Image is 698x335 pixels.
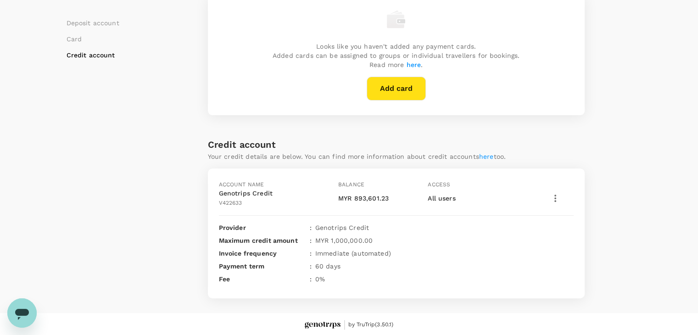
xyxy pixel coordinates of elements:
span: by TruTrip ( 3.50.1 ) [348,320,394,329]
p: MYR 1,000,000.00 [315,236,373,245]
span: : [310,262,312,271]
li: Card [67,34,119,44]
img: empty [387,10,405,28]
p: Invoice frequency [219,249,306,258]
span: V422633 [219,200,242,206]
span: : [310,236,312,245]
p: Maximum credit amount [219,236,306,245]
span: : [310,249,312,258]
p: Payment term [219,262,306,271]
p: Immediate (automated) [315,249,391,258]
button: Add card [367,77,426,100]
p: Looks like you haven't added any payment cards. Added cards can be assigned to groups or individu... [273,42,519,69]
span: : [310,223,312,232]
h6: Credit account [208,137,276,152]
p: 60 days [315,262,341,271]
p: Fee [219,274,306,284]
li: Credit account [67,50,119,60]
a: here [407,61,421,68]
span: All users [428,195,455,202]
span: Balance [338,181,364,188]
span: : [310,274,312,284]
p: Genotrips Credit [219,189,335,198]
p: 0 % [315,274,325,284]
p: Your credit details are below. You can find more information about credit accounts too. [208,152,506,161]
span: Access [428,181,450,188]
iframe: Button to launch messaging window [7,298,37,328]
li: Deposit account [67,18,119,28]
p: MYR 893,601.23 [338,194,389,203]
p: Provider [219,223,306,232]
p: Genotrips Credit [315,223,369,232]
span: Account name [219,181,264,188]
a: here [479,153,494,160]
img: Genotrips - EPOMS [305,322,341,329]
